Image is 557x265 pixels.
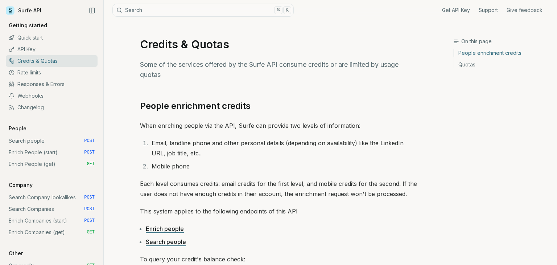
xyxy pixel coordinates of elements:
[6,227,98,238] a: Enrich Companies (get) GET
[84,218,95,224] span: POST
[6,55,98,67] a: Credits & Quotas
[84,195,95,200] span: POST
[140,121,417,131] p: When enrching people via the API, Surfe can provide two levels of information:
[6,67,98,78] a: Rate limits
[6,135,98,147] a: Search people POST
[479,7,498,14] a: Support
[6,203,98,215] a: Search Companies POST
[87,161,95,167] span: GET
[6,250,26,257] p: Other
[6,22,50,29] p: Getting started
[140,206,417,216] p: This system applies to the following endpoints of this API
[6,32,98,44] a: Quick start
[84,150,95,155] span: POST
[6,102,98,113] a: Changelog
[274,6,282,14] kbd: ⌘
[6,158,98,170] a: Enrich People (get) GET
[149,138,417,158] li: Email, landline phone and other personal details (depending on availability) like the LinkedIn UR...
[112,4,294,17] button: Search⌘K
[6,192,98,203] a: Search Company lookalikes POST
[6,44,98,55] a: API Key
[6,147,98,158] a: Enrich People (start) POST
[507,7,542,14] a: Give feedback
[84,206,95,212] span: POST
[454,49,551,59] a: People enrichment credits
[6,78,98,90] a: Responses & Errors
[283,6,291,14] kbd: K
[6,5,41,16] a: Surfe API
[140,38,417,51] h1: Credits & Quotas
[140,254,417,264] p: To query your credit's balance check:
[453,38,551,45] h3: On this page
[140,100,251,112] a: People enrichment credits
[454,59,551,68] a: Quotas
[84,138,95,144] span: POST
[140,179,417,199] p: Each level consumes credits: email credits for the first level, and mobile credits for the second...
[149,161,417,171] li: Mobile phone
[146,238,186,245] a: Search people
[6,90,98,102] a: Webhooks
[146,225,184,232] a: Enrich people
[140,60,417,80] p: Some of the services offered by the Surfe API consume credits or are limited by usage quotas
[87,229,95,235] span: GET
[442,7,470,14] a: Get API Key
[6,125,29,132] p: People
[6,182,36,189] p: Company
[87,5,98,16] button: Collapse Sidebar
[6,215,98,227] a: Enrich Companies (start) POST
